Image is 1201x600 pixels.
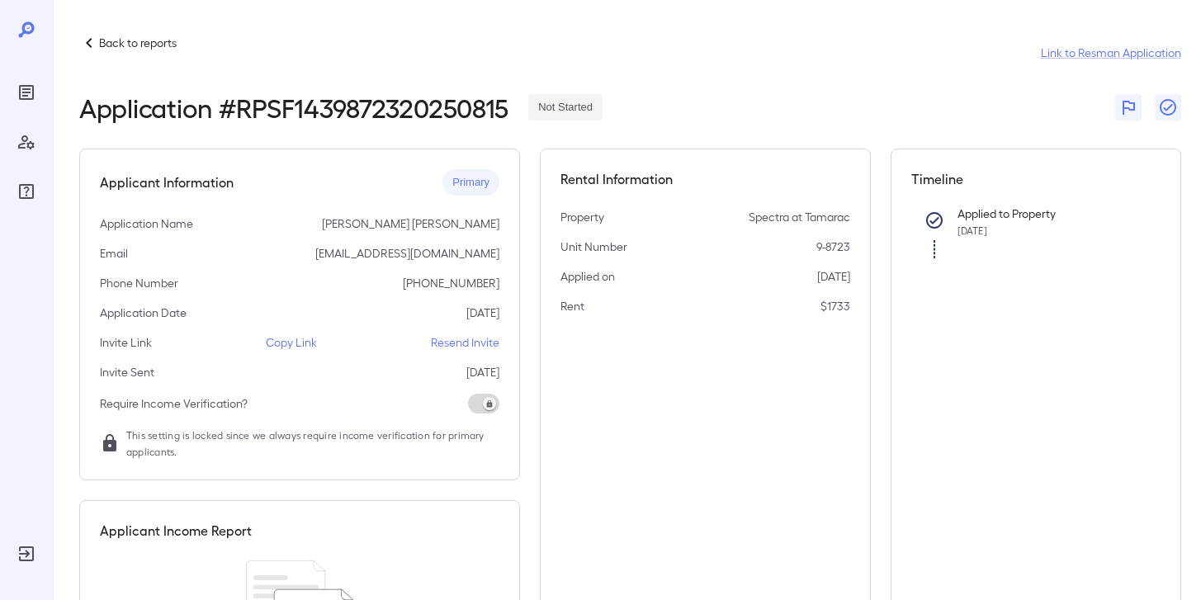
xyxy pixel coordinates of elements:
span: Primary [442,175,499,191]
p: [DATE] [817,268,850,285]
p: Application Date [100,305,187,321]
p: Back to reports [99,35,177,51]
p: Rent [560,298,584,314]
div: Manage Users [13,129,40,155]
p: Unit Number [560,239,627,255]
p: Invite Link [100,334,152,351]
span: [DATE] [957,224,987,236]
button: Close Report [1155,94,1181,120]
p: Email [100,245,128,262]
p: [DATE] [466,364,499,380]
h5: Rental Information [560,169,850,189]
p: Resend Invite [431,334,499,351]
p: 9-8723 [816,239,850,255]
p: Applied to Property [957,206,1135,222]
p: Invite Sent [100,364,154,380]
p: [PERSON_NAME] [PERSON_NAME] [322,215,499,232]
span: Not Started [528,100,603,116]
div: Log Out [13,541,40,567]
div: FAQ [13,178,40,205]
h2: Application # RPSF1439872320250815 [79,92,508,122]
p: Require Income Verification? [100,395,248,412]
p: [DATE] [466,305,499,321]
p: [EMAIL_ADDRESS][DOMAIN_NAME] [315,245,499,262]
button: Flag Report [1115,94,1142,120]
h5: Applicant Information [100,172,234,192]
p: Copy Link [266,334,317,351]
p: [PHONE_NUMBER] [403,275,499,291]
p: Applied on [560,268,615,285]
p: Spectra at Tamarac [749,209,850,225]
div: Reports [13,79,40,106]
h5: Timeline [911,169,1161,189]
a: Link to Resman Application [1041,45,1181,61]
p: Application Name [100,215,193,232]
p: Property [560,209,604,225]
p: Phone Number [100,275,178,291]
p: $1733 [820,298,850,314]
h5: Applicant Income Report [100,521,252,541]
span: This setting is locked since we always require income verification for primary applicants. [126,427,499,460]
